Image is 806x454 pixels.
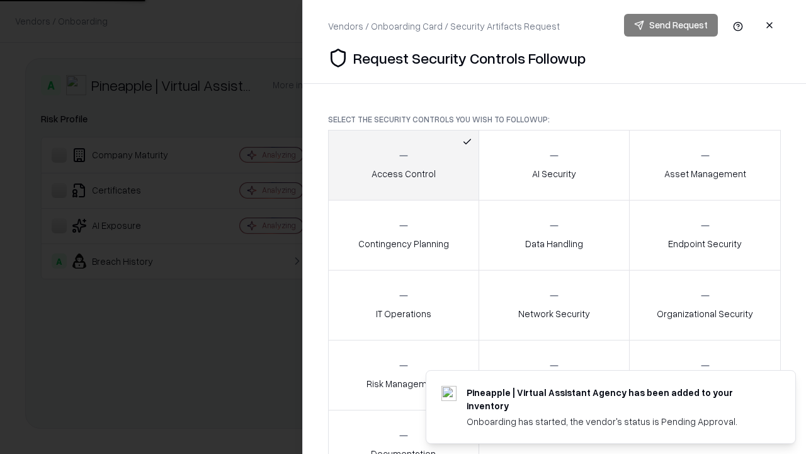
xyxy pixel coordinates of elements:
div: Onboarding has started, the vendor's status is Pending Approval. [467,415,765,428]
p: IT Operations [376,307,431,320]
p: Access Control [372,167,436,180]
p: Data Handling [525,237,583,250]
p: Asset Management [664,167,746,180]
p: Request Security Controls Followup [353,48,586,68]
p: Risk Management [366,377,441,390]
p: Contingency Planning [358,237,449,250]
button: Risk Management [328,340,479,410]
button: Endpoint Security [629,200,781,271]
div: Vendors / Onboarding Card / Security Artifacts Request [328,20,560,33]
img: trypineapple.com [441,386,457,401]
button: Contingency Planning [328,200,479,271]
button: Access Control [328,130,479,201]
p: Endpoint Security [668,237,742,250]
button: Data Handling [479,200,630,271]
p: Organizational Security [657,307,753,320]
button: AI Security [479,130,630,201]
div: Pineapple | Virtual Assistant Agency has been added to your inventory [467,386,765,412]
button: Organizational Security [629,270,781,340]
button: Threat Management [629,340,781,410]
button: Asset Management [629,130,781,201]
p: Select the security controls you wish to followup: [328,114,781,125]
p: AI Security [532,167,576,180]
button: Security Incidents [479,340,630,410]
button: Network Security [479,270,630,340]
button: IT Operations [328,270,479,340]
p: Network Security [518,307,590,320]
